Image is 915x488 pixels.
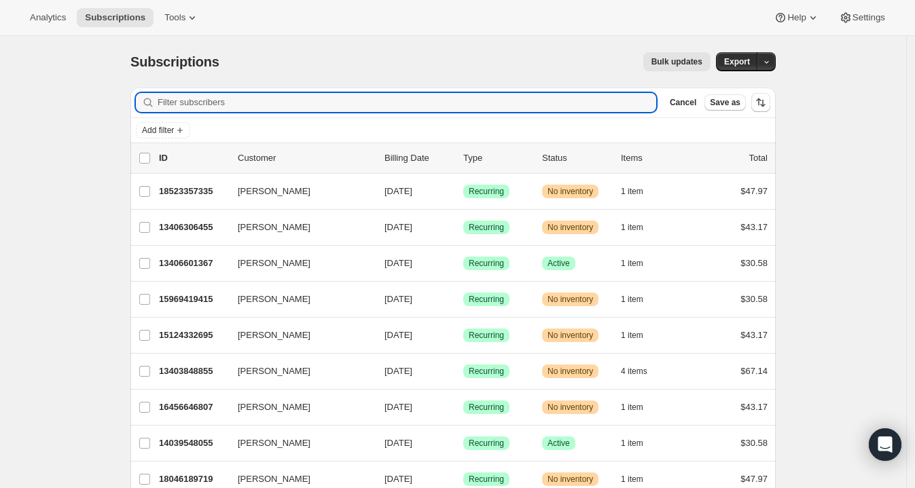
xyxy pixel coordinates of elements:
[621,182,658,201] button: 1 item
[238,257,310,270] span: [PERSON_NAME]
[740,222,768,232] span: $43.17
[230,181,365,202] button: [PERSON_NAME]
[621,186,643,197] span: 1 item
[238,293,310,306] span: [PERSON_NAME]
[469,186,504,197] span: Recurring
[716,52,758,71] button: Export
[751,93,770,112] button: Sort the results
[621,222,643,233] span: 1 item
[469,474,504,485] span: Recurring
[469,330,504,341] span: Recurring
[621,290,658,309] button: 1 item
[621,402,643,413] span: 1 item
[548,402,593,413] span: No inventory
[469,294,504,305] span: Recurring
[831,8,893,27] button: Settings
[548,222,593,233] span: No inventory
[548,186,593,197] span: No inventory
[766,8,827,27] button: Help
[621,330,643,341] span: 1 item
[22,8,74,27] button: Analytics
[159,254,768,273] div: 13406601367[PERSON_NAME][DATE]SuccessRecurringSuccessActive1 item$30.58
[621,362,662,381] button: 4 items
[621,254,658,273] button: 1 item
[621,398,658,417] button: 1 item
[159,182,768,201] div: 18523357335[PERSON_NAME][DATE]SuccessRecurringWarningNo inventory1 item$47.97
[621,326,658,345] button: 1 item
[548,294,593,305] span: No inventory
[740,474,768,484] span: $47.97
[548,366,593,377] span: No inventory
[159,218,768,237] div: 13406306455[PERSON_NAME][DATE]SuccessRecurringWarningNo inventory1 item$43.17
[740,402,768,412] span: $43.17
[159,364,227,378] p: 13403848855
[384,366,412,376] span: [DATE]
[85,12,145,23] span: Subscriptions
[238,151,374,165] p: Customer
[159,221,227,234] p: 13406306455
[159,472,227,486] p: 18046189719
[469,438,504,449] span: Recurring
[230,252,365,274] button: [PERSON_NAME]
[164,12,185,23] span: Tools
[704,94,746,111] button: Save as
[384,151,452,165] p: Billing Date
[548,474,593,485] span: No inventory
[724,56,750,67] span: Export
[469,258,504,269] span: Recurring
[384,222,412,232] span: [DATE]
[159,290,768,309] div: 15969419415[PERSON_NAME][DATE]SuccessRecurringWarningNo inventory1 item$30.58
[621,434,658,453] button: 1 item
[869,428,901,461] div: Open Intercom Messenger
[159,329,227,342] p: 15124332695
[230,217,365,238] button: [PERSON_NAME]
[384,294,412,304] span: [DATE]
[542,151,610,165] p: Status
[384,402,412,412] span: [DATE]
[159,434,768,453] div: 14039548055[PERSON_NAME][DATE]SuccessRecurringSuccessActive1 item$30.58
[238,472,310,486] span: [PERSON_NAME]
[230,324,365,346] button: [PERSON_NAME]
[469,222,504,233] span: Recurring
[159,400,227,414] p: 16456646807
[548,438,570,449] span: Active
[621,366,647,377] span: 4 items
[159,151,227,165] p: ID
[670,97,696,108] span: Cancel
[621,151,689,165] div: Items
[621,294,643,305] span: 1 item
[159,185,227,198] p: 18523357335
[130,54,219,69] span: Subscriptions
[238,364,310,378] span: [PERSON_NAME]
[230,360,365,382] button: [PERSON_NAME]
[740,258,768,268] span: $30.58
[384,438,412,448] span: [DATE]
[159,398,768,417] div: 16456646807[PERSON_NAME][DATE]SuccessRecurringWarningNo inventory1 item$43.17
[142,125,174,136] span: Add filter
[740,330,768,340] span: $43.17
[158,93,656,112] input: Filter subscribers
[159,436,227,450] p: 14039548055
[230,432,365,454] button: [PERSON_NAME]
[238,221,310,234] span: [PERSON_NAME]
[621,258,643,269] span: 1 item
[787,12,806,23] span: Help
[463,151,531,165] div: Type
[159,257,227,270] p: 13406601367
[384,330,412,340] span: [DATE]
[749,151,768,165] p: Total
[384,258,412,268] span: [DATE]
[621,438,643,449] span: 1 item
[621,474,643,485] span: 1 item
[853,12,885,23] span: Settings
[238,436,310,450] span: [PERSON_NAME]
[156,8,207,27] button: Tools
[740,438,768,448] span: $30.58
[469,366,504,377] span: Recurring
[238,329,310,342] span: [PERSON_NAME]
[159,362,768,381] div: 13403848855[PERSON_NAME][DATE]SuccessRecurringWarningNo inventory4 items$67.14
[159,293,227,306] p: 15969419415
[230,288,365,310] button: [PERSON_NAME]
[238,185,310,198] span: [PERSON_NAME]
[238,400,310,414] span: [PERSON_NAME]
